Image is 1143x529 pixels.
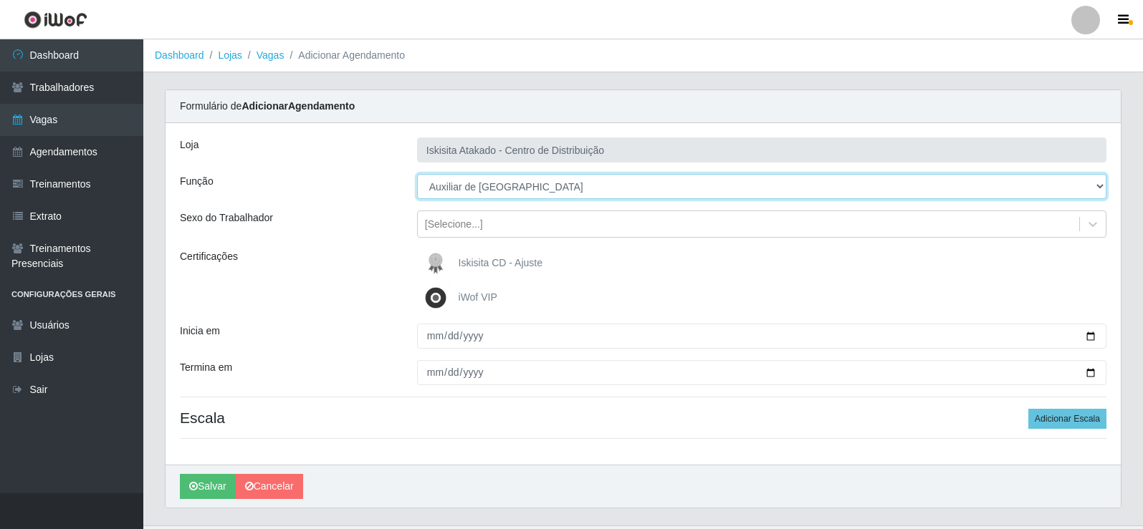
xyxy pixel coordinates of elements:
img: Iskisita CD - Ajuste [421,249,456,278]
a: Vagas [257,49,284,61]
button: Salvar [180,474,236,499]
img: CoreUI Logo [24,11,87,29]
a: Dashboard [155,49,204,61]
li: Adicionar Agendamento [284,48,405,63]
nav: breadcrumb [143,39,1143,72]
label: Termina em [180,360,232,375]
span: iWof VIP [459,291,497,303]
button: Adicionar Escala [1028,409,1106,429]
label: Loja [180,137,199,152]
a: Cancelar [236,474,303,499]
a: Lojas [218,49,241,61]
label: Certificações [180,249,238,264]
div: [Selecione...] [425,217,483,232]
label: Sexo do Trabalhador [180,210,273,225]
span: Iskisita CD - Ajuste [459,257,542,268]
label: Função [180,174,214,189]
img: iWof VIP [421,283,456,312]
label: Inicia em [180,324,220,339]
input: 00/00/0000 [417,324,1106,349]
strong: Adicionar Agendamento [241,100,355,112]
input: 00/00/0000 [417,360,1106,385]
h4: Escala [180,409,1106,427]
div: Formulário de [166,90,1121,123]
